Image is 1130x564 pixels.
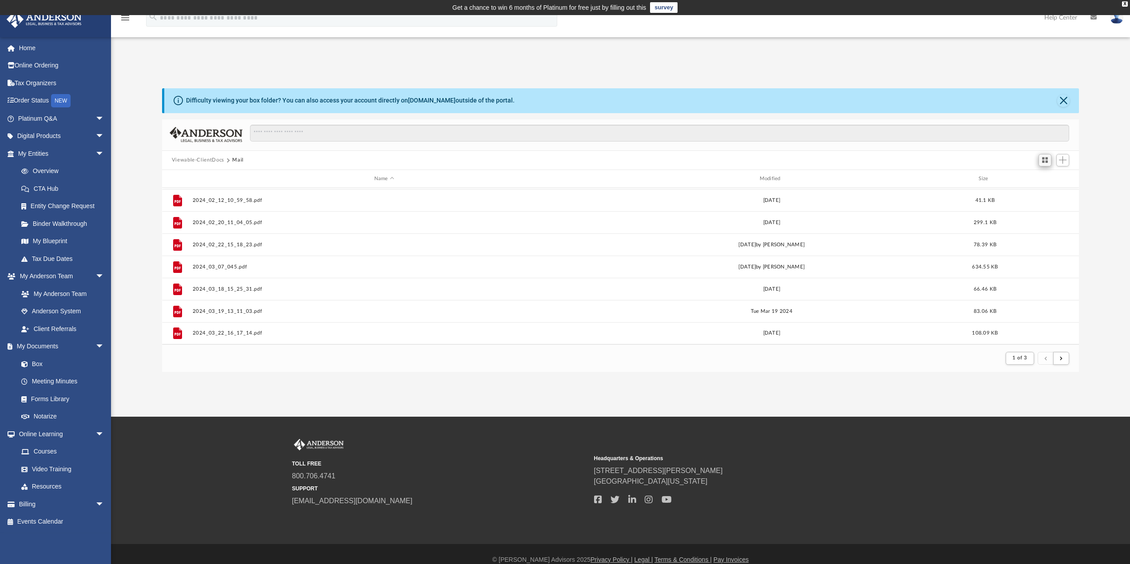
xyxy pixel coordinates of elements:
[12,320,113,338] a: Client Referrals
[6,513,118,531] a: Events Calendar
[972,331,998,336] span: 108.09 KB
[594,454,890,462] small: Headquarters & Operations
[1007,175,1069,183] div: id
[95,268,113,286] span: arrow_drop_down
[120,17,131,23] a: menu
[12,390,109,408] a: Forms Library
[192,197,576,203] button: 2024_02_12_10_59_58.pdf
[6,425,113,443] a: Online Learningarrow_drop_down
[192,175,575,183] div: Name
[714,556,749,563] a: Pay Invoices
[232,156,244,164] button: Mail
[975,198,995,203] span: 41.1 KB
[186,96,515,105] div: Difficulty viewing your box folder? You can also access your account directly on outside of the p...
[580,263,963,271] div: [DATE] by [PERSON_NAME]
[95,425,113,443] span: arrow_drop_down
[12,443,113,461] a: Courses
[1012,355,1027,360] span: 1 of 3
[95,127,113,146] span: arrow_drop_down
[292,472,336,480] a: 800.706.4741
[12,250,118,268] a: Tax Due Dates
[591,556,633,563] a: Privacy Policy |
[974,287,996,292] span: 66.46 KB
[192,308,576,314] button: 2024_03_19_13_11_03.pdf
[974,242,996,247] span: 78.39 KB
[579,175,963,183] div: Modified
[12,373,113,390] a: Meeting Minutes
[1122,1,1128,7] div: close
[6,57,118,75] a: Online Ordering
[12,408,113,426] a: Notarize
[292,439,345,450] img: Anderson Advisors Platinum Portal
[580,285,963,293] div: [DATE]
[12,285,109,303] a: My Anderson Team
[12,303,113,320] a: Anderson System
[12,478,113,496] a: Resources
[12,162,118,180] a: Overview
[974,309,996,314] span: 83.06 KB
[650,2,678,13] a: survey
[1057,95,1070,107] button: Close
[12,233,113,250] a: My Blueprint
[6,268,113,285] a: My Anderson Teamarrow_drop_down
[292,485,588,493] small: SUPPORT
[172,156,224,164] button: Viewable-ClientDocs
[192,264,576,270] button: 2024_03_07_045.pdf
[6,110,118,127] a: Platinum Q&Aarrow_drop_down
[250,125,1069,142] input: Search files and folders
[6,127,118,145] a: Digital Productsarrow_drop_down
[292,460,588,468] small: TOLL FREE
[120,12,131,23] i: menu
[1039,154,1052,166] button: Switch to Grid View
[192,242,576,248] button: 2024_02_22_15_18_23.pdf
[6,74,118,92] a: Tax Organizers
[1056,154,1070,166] button: Add
[12,460,109,478] a: Video Training
[12,180,118,197] a: CTA Hub
[192,220,576,225] button: 2024_02_20_11_04_05.pdf
[95,338,113,356] span: arrow_drop_down
[292,497,412,505] a: [EMAIL_ADDRESS][DOMAIN_NAME]
[192,331,576,336] button: 2024_03_22_16_17_14.pdf
[967,175,1003,183] div: Size
[51,94,71,107] div: NEW
[1110,11,1123,24] img: User Pic
[95,110,113,128] span: arrow_drop_down
[166,175,188,183] div: id
[12,355,109,373] a: Box
[580,308,963,316] div: Tue Mar 19 2024
[972,264,998,269] span: 634.55 KB
[192,286,576,292] button: 2024_03_18_15_25_31.pdf
[634,556,653,563] a: Legal |
[6,145,118,162] a: My Entitiesarrow_drop_down
[974,220,996,225] span: 299.1 KB
[580,241,963,249] div: [DATE] by [PERSON_NAME]
[1006,352,1034,364] button: 1 of 3
[6,495,118,513] a: Billingarrow_drop_down
[162,188,1079,344] div: grid
[580,330,963,338] div: [DATE]
[148,12,158,22] i: search
[95,495,113,513] span: arrow_drop_down
[594,467,723,474] a: [STREET_ADDRESS][PERSON_NAME]
[4,11,84,28] img: Anderson Advisors Platinum Portal
[594,477,708,485] a: [GEOGRAPHIC_DATA][US_STATE]
[580,219,963,227] div: [DATE]
[12,197,118,215] a: Entity Change Request
[6,92,118,110] a: Order StatusNEW
[452,2,646,13] div: Get a chance to win 6 months of Platinum for free just by filling out this
[12,215,118,233] a: Binder Walkthrough
[6,338,113,355] a: My Documentsarrow_drop_down
[408,97,456,104] a: [DOMAIN_NAME]
[95,145,113,163] span: arrow_drop_down
[6,39,118,57] a: Home
[580,197,963,205] div: [DATE]
[654,556,712,563] a: Terms & Conditions |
